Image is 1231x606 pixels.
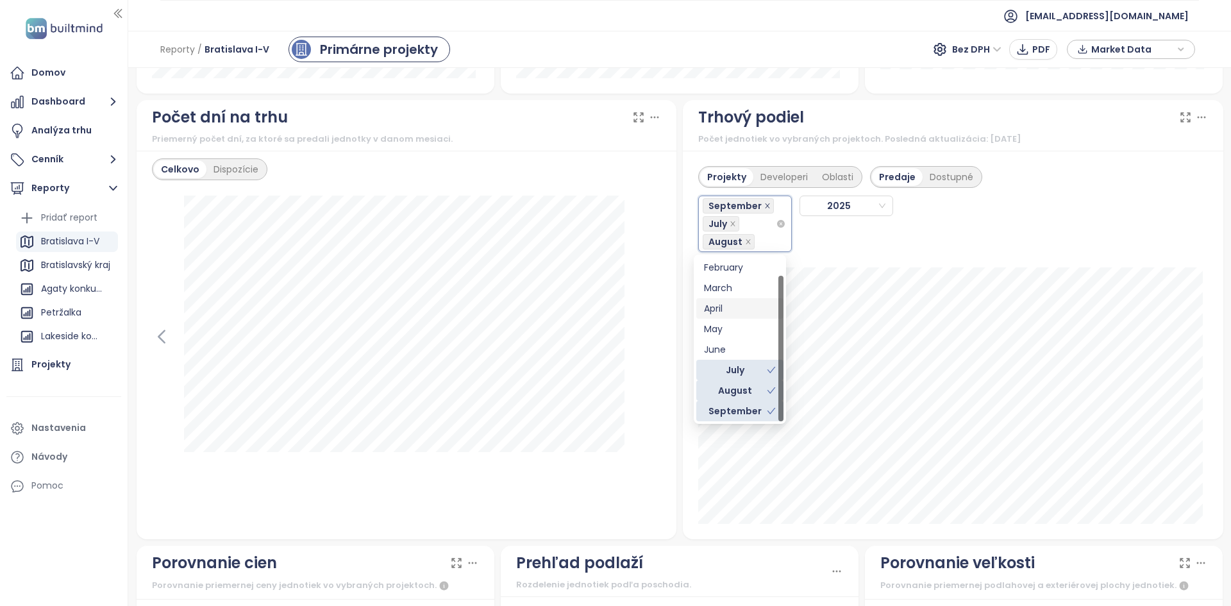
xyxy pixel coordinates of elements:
[767,366,776,375] span: check
[872,168,923,186] div: Predaje
[41,233,99,249] div: Bratislava I-V
[704,404,767,418] div: September
[16,255,118,276] div: Bratislavský kraj
[6,444,121,470] a: Návody
[777,220,785,228] span: close-circle
[31,420,86,436] div: Nastavenia
[708,217,727,231] span: July
[16,279,118,299] div: Agaty konkurencia
[41,305,81,321] div: Petržalka
[41,257,110,273] div: Bratislavský kraj
[767,407,776,416] span: check
[206,160,265,178] div: Dispozície
[6,147,121,173] button: Cenník
[16,208,118,228] div: Pridať report
[696,278,783,298] div: March
[698,133,1208,146] div: Počet jednotiek vo vybraných projektoch. Posledná aktualizácia: [DATE]
[1032,42,1050,56] span: PDF
[320,40,438,59] div: Primárne projekty
[696,401,783,421] div: September
[730,221,736,227] span: close
[1074,40,1188,59] div: button
[745,239,751,245] span: close
[205,38,269,61] span: Bratislava I-V
[703,234,755,249] span: August
[764,203,771,209] span: close
[31,65,65,81] div: Domov
[708,199,762,213] span: September
[197,38,202,61] span: /
[31,449,67,465] div: Návody
[703,216,739,231] span: July
[880,578,1207,594] div: Porovnanie priemernej podlahovej a exteriérovej plochy jednotiek.
[152,105,288,130] div: Počet dní na trhu
[41,281,102,297] div: Agaty konkurencia
[16,231,118,252] div: Bratislava I-V
[880,551,1035,575] div: Porovnanie veľkosti
[516,551,643,575] div: Prehľad podlaží
[160,38,195,61] span: Reporty
[6,352,121,378] a: Projekty
[41,328,102,344] div: Lakeside konkurencia
[700,168,753,186] div: Projekty
[1091,40,1174,59] span: Market Data
[6,473,121,499] div: Pomoc
[516,578,830,591] div: Rozdelenie jednotiek podľa poschodia.
[154,160,206,178] div: Celkovo
[923,168,980,186] div: Dostupné
[696,360,783,380] div: July
[16,303,118,323] div: Petržalka
[704,301,776,316] div: April
[704,342,776,357] div: June
[753,168,815,186] div: Developeri
[767,386,776,395] span: check
[6,176,121,201] button: Reporty
[703,198,774,214] span: September
[804,196,885,215] span: 2025
[698,105,804,130] div: Trhový podiel
[696,257,783,278] div: February
[289,37,450,62] a: primary
[1009,39,1057,60] button: PDF
[16,326,118,347] div: Lakeside konkurencia
[704,363,767,377] div: July
[41,210,97,226] div: Pridať report
[6,118,121,144] a: Analýza trhu
[696,319,783,339] div: May
[696,339,783,360] div: June
[6,416,121,441] a: Nastavenia
[152,133,662,146] div: Priemerný počet dní, za ktoré sa predali jednotky v danom mesiaci.
[704,322,776,336] div: May
[704,383,767,398] div: August
[815,168,860,186] div: Oblasti
[708,235,742,249] span: August
[704,260,776,274] div: February
[704,281,776,295] div: March
[152,551,277,575] div: Porovnanie cien
[696,298,783,319] div: April
[22,15,106,42] img: logo
[696,380,783,401] div: August
[152,578,479,594] div: Porovnanie priemernej ceny jednotiek vo vybraných projektoch.
[952,40,1001,59] span: Bez DPH
[31,357,71,373] div: Projekty
[31,478,63,494] div: Pomoc
[6,60,121,86] a: Domov
[31,122,92,139] div: Analýza trhu
[6,89,121,115] button: Dashboard
[1025,1,1189,31] span: [EMAIL_ADDRESS][DOMAIN_NAME]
